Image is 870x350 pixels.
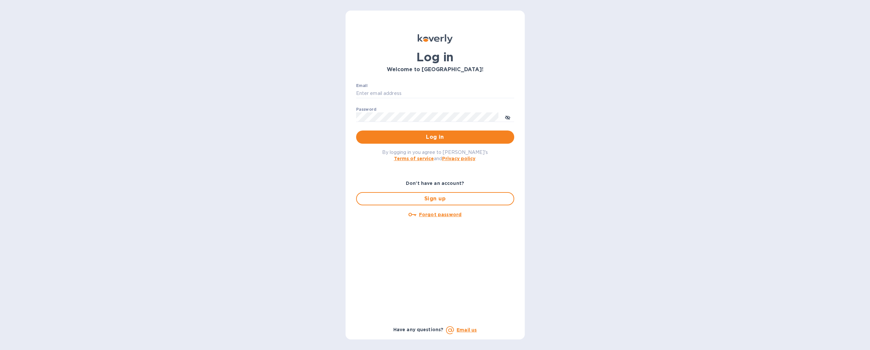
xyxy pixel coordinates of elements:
button: toggle password visibility [501,110,514,124]
label: Email [356,84,368,88]
b: Don't have an account? [406,181,464,186]
a: Privacy policy [442,156,475,161]
h3: Welcome to [GEOGRAPHIC_DATA]! [356,67,514,73]
span: Sign up [362,195,508,203]
button: Sign up [356,192,514,205]
h1: Log in [356,50,514,64]
span: By logging in you agree to [PERSON_NAME]'s and . [382,150,488,161]
u: Forgot password [419,212,462,217]
button: Log in [356,131,514,144]
span: Log in [361,133,509,141]
a: Terms of service [394,156,434,161]
input: Enter email address [356,89,514,99]
a: Email us [457,327,477,333]
img: Koverly [418,34,453,44]
b: Have any questions? [393,327,444,332]
label: Password [356,107,376,111]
